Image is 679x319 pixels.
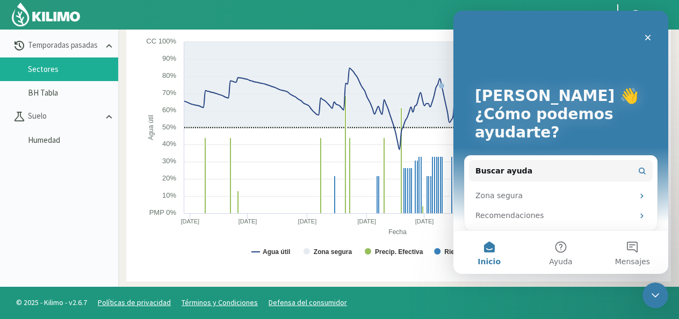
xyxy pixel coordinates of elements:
[162,89,176,97] text: 70%
[162,123,176,131] text: 50%
[147,115,155,140] text: Agua útil
[26,39,103,52] p: Temporadas pasadas
[162,71,176,79] text: 80%
[162,140,176,148] text: 40%
[298,218,317,224] text: [DATE]
[180,218,199,224] text: [DATE]
[239,218,257,224] text: [DATE]
[162,191,176,199] text: 10%
[162,106,176,114] text: 60%
[98,298,171,307] a: Políticas de privacidad
[357,218,376,224] text: [DATE]
[162,157,176,165] text: 30%
[263,248,290,256] text: Agua útil
[415,218,434,224] text: [DATE]
[162,54,176,62] text: 90%
[162,174,176,182] text: 20%
[28,88,118,98] a: BH Tabla
[26,110,103,122] p: Suelo
[11,297,92,308] span: © 2025 - Kilimo - v2.6.7
[146,37,176,45] text: CC 100%
[642,282,668,308] iframe: Intercom live chat
[11,2,81,27] img: Kilimo
[28,135,118,145] a: Humedad
[453,11,668,274] iframe: Intercom live chat
[375,248,423,256] text: Precip. Efectiva
[182,298,258,307] a: Términos y Condiciones
[314,248,352,256] text: Zona segura
[28,64,118,74] a: Sectores
[388,228,407,236] text: Fecha
[269,298,347,307] a: Defensa del consumidor
[444,248,462,256] text: Riego
[149,208,177,216] text: PMP 0%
